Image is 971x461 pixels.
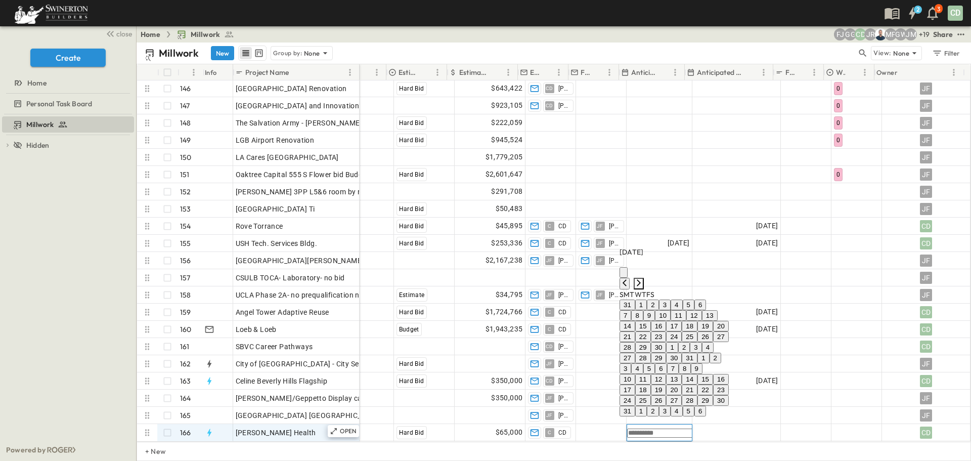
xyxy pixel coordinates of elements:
[178,64,203,80] div: #
[920,272,932,284] div: JF
[558,308,567,316] span: CD
[491,67,502,78] button: Sort
[399,85,424,92] span: Hard Bid
[399,67,418,77] p: Estimate Type
[530,67,540,77] p: Estimate Lead
[658,67,669,78] button: Sort
[240,47,252,59] button: row view
[836,119,840,127] span: 0
[273,48,302,58] p: Group by:
[558,394,569,402] span: [PERSON_NAME]
[920,341,932,353] div: CD
[620,247,729,257] div: [DATE]
[236,376,328,386] span: Celine Beverly Hills Flagship
[836,85,840,92] span: 0
[236,324,277,334] span: Loeb & Loeb
[620,290,624,299] span: Sunday
[920,186,932,198] div: JF
[876,58,898,87] div: Owner
[236,221,283,231] span: Rove Torrance
[180,204,191,214] p: 153
[304,48,320,58] p: None
[546,381,553,381] span: CD
[485,255,523,266] span: $2,167,238
[399,137,424,144] span: Hard Bid
[360,67,371,78] button: Sort
[697,353,709,363] button: 1
[236,101,383,111] span: [GEOGRAPHIC_DATA] and Innovation Center
[756,306,778,318] span: [DATE]
[635,290,642,299] span: Wednesday
[344,66,356,78] button: Menu
[141,29,160,39] a: Home
[236,204,315,214] span: [GEOGRAPHIC_DATA] Ti
[236,342,313,352] span: SBVC Career Pathways
[502,66,514,78] button: Menu
[26,119,54,130] span: Millwork
[667,363,679,374] button: 7
[180,135,191,145] p: 149
[609,222,620,230] span: [PERSON_NAME]
[642,290,646,299] span: Thursday
[236,152,339,162] span: LA Cares [GEOGRAPHIC_DATA]
[485,323,523,335] span: $1,943,235
[180,118,191,128] p: 148
[694,300,706,310] button: 6
[238,46,267,61] div: table view
[635,385,651,395] button: 18
[399,171,424,178] span: Hard Bid
[180,307,191,317] p: 159
[702,310,718,321] button: 13
[691,363,702,374] button: 9
[236,170,370,180] span: Oaktree Capital 555 S Flower bid Budget
[491,237,522,249] span: $253,336
[399,378,424,385] span: Hard Bid
[180,324,192,334] p: 160
[758,66,770,78] button: Menu
[180,221,191,231] p: 154
[558,291,569,299] span: [PERSON_NAME]
[666,374,682,385] button: 13
[713,331,729,342] button: 27
[236,359,407,369] span: City of [GEOGRAPHIC_DATA] - City Services Building
[902,4,922,22] button: 2
[920,220,932,232] div: CD
[558,360,569,368] span: [PERSON_NAME]
[631,310,643,321] button: 8
[666,395,682,406] button: 27
[491,375,522,387] span: $350,000
[937,5,940,13] p: 3
[459,67,489,77] p: Estimate Amount
[399,240,424,247] span: Hard Bid
[603,66,615,78] button: Menu
[651,374,667,385] button: 12
[546,105,553,106] span: CD
[635,342,651,353] button: 29
[399,205,424,213] span: Hard Bid
[620,331,635,342] button: 21
[635,321,651,331] button: 15
[682,331,697,342] button: 25
[785,67,795,77] p: File Path
[159,46,199,60] p: Millwork
[655,310,671,321] button: 10
[180,410,191,421] p: 165
[916,6,919,14] h6: 2
[655,363,667,374] button: 6
[191,29,220,39] span: Millwork
[203,64,233,80] div: Info
[630,290,634,299] span: Tuesday
[797,67,808,78] button: Sort
[634,278,644,289] button: Next month
[920,82,932,95] div: JF
[920,306,932,318] div: CD
[620,385,635,395] button: 17
[496,203,523,215] span: $50,483
[651,321,667,331] button: 16
[399,291,425,299] span: Estimate
[558,343,569,351] span: [PERSON_NAME]
[697,67,744,77] p: Anticipated Finish
[180,187,191,197] p: 152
